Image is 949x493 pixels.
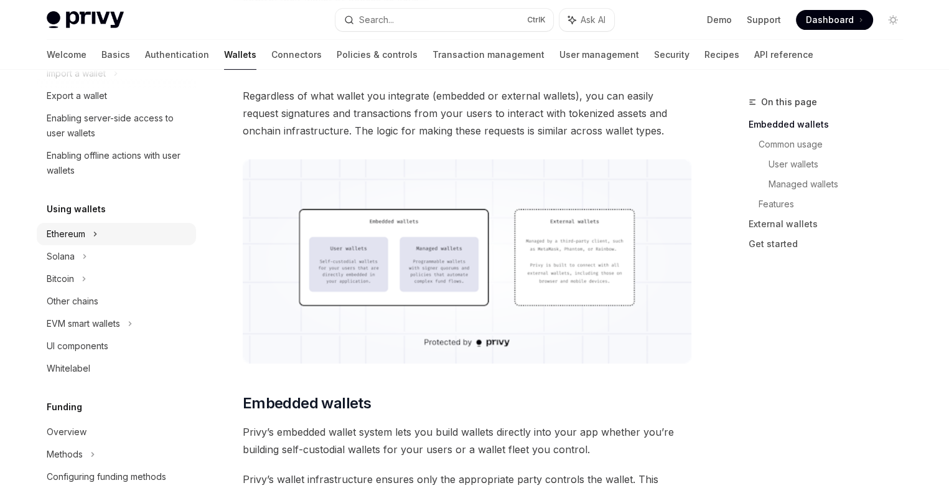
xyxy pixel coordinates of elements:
div: Export a wallet [47,88,107,103]
a: User management [559,40,639,70]
a: External wallets [749,214,913,234]
div: Configuring funding methods [47,469,166,484]
span: Dashboard [806,14,854,26]
span: On this page [761,95,817,110]
h5: Using wallets [47,202,106,217]
div: Solana [47,249,75,264]
div: Whitelabel [47,361,90,376]
a: Managed wallets [769,174,913,194]
a: User wallets [769,154,913,174]
a: Export a wallet [37,85,196,107]
a: Demo [707,14,732,26]
h5: Funding [47,400,82,415]
span: Privy’s embedded wallet system lets you build wallets directly into your app whether you’re build... [243,423,691,458]
a: Dashboard [796,10,873,30]
a: Welcome [47,40,86,70]
a: Configuring funding methods [37,466,196,488]
div: UI components [47,339,108,354]
div: Enabling server-side access to user wallets [47,111,189,141]
a: Security [654,40,690,70]
a: Overview [37,421,196,443]
a: API reference [754,40,813,70]
a: Get started [749,234,913,254]
div: Overview [47,425,86,439]
a: Basics [101,40,130,70]
button: Search...CtrlK [335,9,553,31]
a: Other chains [37,290,196,312]
img: images/walletoverview.png [243,159,691,364]
a: Wallets [224,40,256,70]
a: Recipes [704,40,739,70]
a: Embedded wallets [749,115,913,134]
button: Ask AI [559,9,614,31]
a: Authentication [145,40,209,70]
a: Enabling offline actions with user wallets [37,144,196,182]
span: Ctrl K [527,15,546,25]
a: Support [747,14,781,26]
div: Search... [359,12,394,27]
div: Methods [47,447,83,462]
div: EVM smart wallets [47,316,120,331]
div: Ethereum [47,227,85,242]
a: Whitelabel [37,357,196,380]
a: Policies & controls [337,40,418,70]
a: Common usage [759,134,913,154]
a: Transaction management [432,40,545,70]
a: Connectors [271,40,322,70]
div: Enabling offline actions with user wallets [47,148,189,178]
a: Enabling server-side access to user wallets [37,107,196,144]
div: Other chains [47,294,98,309]
a: Features [759,194,913,214]
span: Regardless of what wallet you integrate (embedded or external wallets), you can easily request si... [243,87,691,139]
img: light logo [47,11,124,29]
a: UI components [37,335,196,357]
div: Bitcoin [47,271,74,286]
button: Toggle dark mode [883,10,903,30]
span: Ask AI [581,14,605,26]
span: Embedded wallets [243,393,371,413]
